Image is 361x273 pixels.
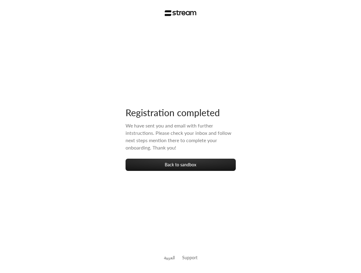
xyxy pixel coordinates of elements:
img: Stream Logo [165,10,196,16]
a: العربية [164,252,175,263]
div: Registration completed [126,107,236,118]
div: We have sent you and email with further intstructions. Please check your inbox and follow next st... [126,122,236,159]
button: Back to sandbox [126,159,236,171]
button: Support [182,252,197,263]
